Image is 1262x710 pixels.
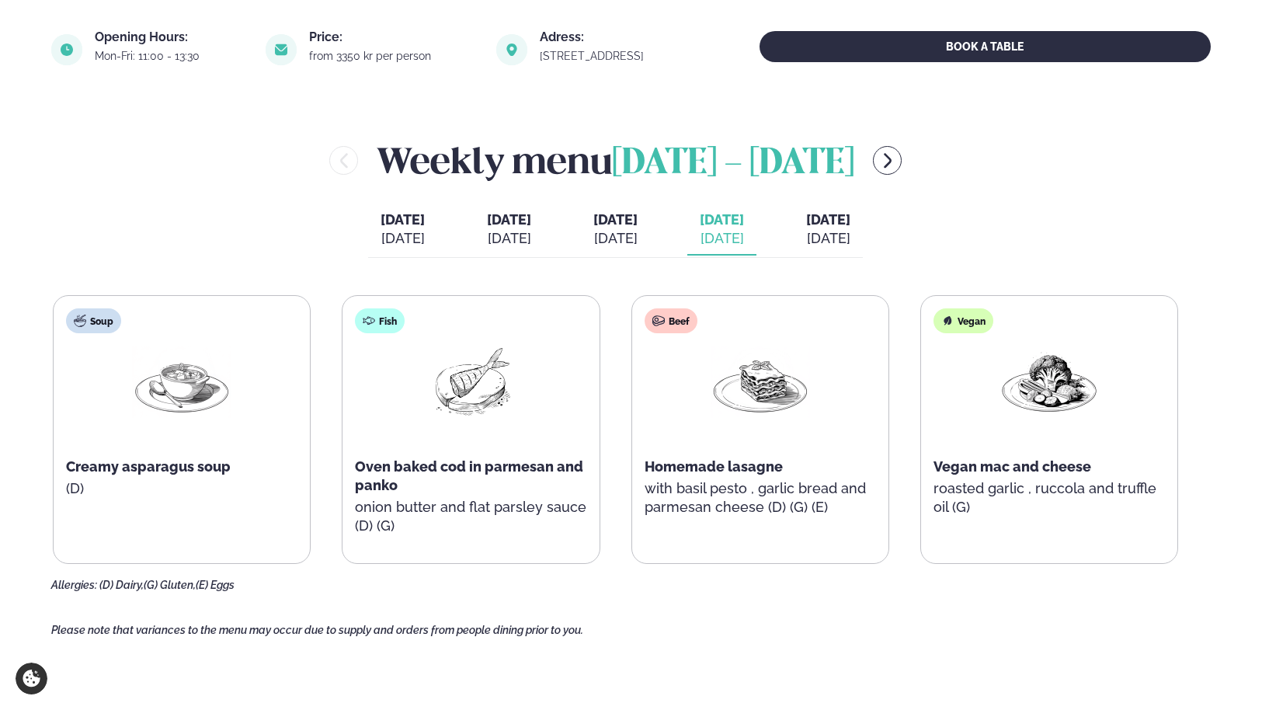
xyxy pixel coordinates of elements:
span: Allergies: [51,579,97,591]
div: [DATE] [381,229,425,248]
img: image alt [266,34,297,65]
span: Creamy asparagus soup [66,458,231,475]
p: with basil pesto , garlic bread and parmesan cheese (D) (G) (E) [645,479,876,517]
div: Beef [645,308,697,333]
p: onion butter and flat parsley sauce (D) (G) [355,498,586,535]
div: [DATE] [806,229,850,248]
img: Fish.png [421,346,520,418]
span: (G) Gluten, [144,579,196,591]
div: Mon-Fri: 11:00 - 13:30 [95,50,247,62]
span: [DATE] [700,211,744,228]
div: [DATE] [593,229,638,248]
div: Soup [66,308,121,333]
span: Please note that variances to the menu may occur due to supply and orders from people dining prio... [51,624,583,636]
span: [DATE] [806,211,850,228]
div: [DATE] [487,229,531,248]
button: [DATE] [DATE] [687,204,756,256]
span: [DATE] [593,211,638,229]
div: Fish [355,308,405,333]
div: Adress: [540,31,691,44]
p: roasted garlic , ruccola and truffle oil (G) [933,479,1165,517]
div: Vegan [933,308,993,333]
img: image alt [51,34,82,65]
h2: Weekly menu [377,135,854,186]
button: [DATE] [DATE] [475,204,544,256]
span: (D) Dairy, [99,579,144,591]
img: Vegan.svg [941,315,954,327]
img: beef.svg [652,315,665,327]
img: Soup.png [132,346,231,418]
img: Vegan.png [1000,346,1099,418]
div: Price: [309,31,478,44]
button: menu-btn-left [329,146,358,175]
span: Oven baked cod in parmesan and panko [355,458,583,493]
span: (E) Eggs [196,579,235,591]
button: BOOK A TABLE [760,31,1211,62]
span: Vegan mac and cheese [933,458,1091,475]
img: Lasagna.png [711,346,810,418]
img: image alt [496,34,527,65]
span: [DATE] - [DATE] [612,147,854,181]
a: link [540,47,691,65]
img: fish.svg [363,315,375,327]
button: menu-btn-right [873,146,902,175]
a: Cookie settings [16,663,47,694]
div: [DATE] [700,229,744,248]
div: Opening Hours: [95,31,247,44]
span: [DATE] [381,211,425,228]
img: soup.svg [74,315,86,327]
button: [DATE] [DATE] [581,204,650,256]
button: [DATE] [DATE] [794,204,863,256]
span: [DATE] [487,211,531,228]
p: (D) [66,479,297,498]
button: [DATE] [DATE] [368,204,437,256]
span: Homemade lasagne [645,458,783,475]
div: from 3350 kr per person [309,50,478,62]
